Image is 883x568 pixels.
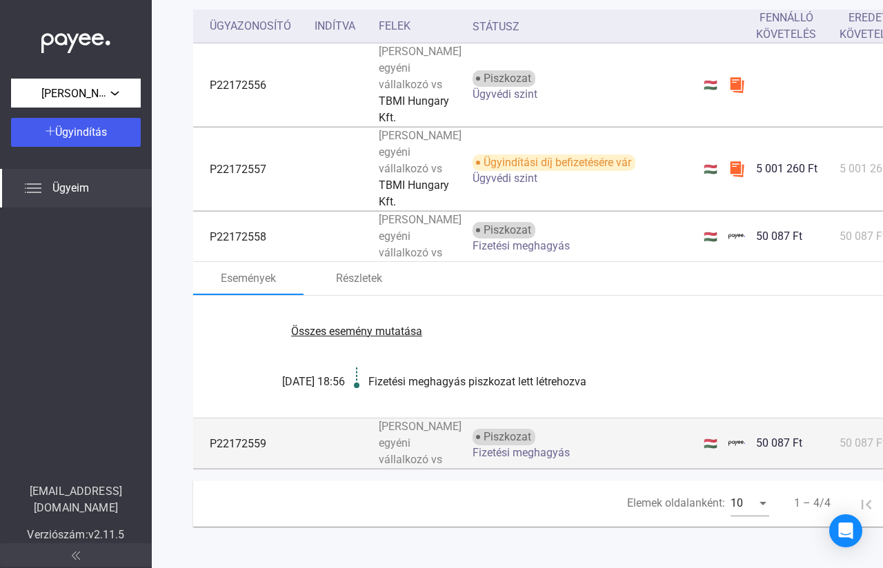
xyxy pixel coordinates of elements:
[379,213,462,259] font: [PERSON_NAME] egyéni vállalkozó vs
[379,19,410,32] font: Felek
[27,528,88,541] font: Verziószám:
[473,172,537,185] font: Ügyvédi szint
[368,375,586,388] font: Fizetési meghagyás piszkozat lett létrehozva
[473,239,570,252] font: Fizetési meghagyás
[756,10,829,43] div: Fennálló követelés
[210,18,304,34] div: Ügyazonosító
[473,88,537,101] font: Ügyvédi szint
[11,118,141,147] button: Ügyindítás
[756,230,802,243] font: 50 087 Ft
[379,18,462,34] div: Felek
[728,161,745,177] img: szamlazzhu-mini
[627,496,725,509] font: Elemek oldalanként:
[728,435,745,452] img: kedvezményezett-logó
[11,79,141,108] button: [PERSON_NAME] egyéni vállalkozó
[52,181,89,194] font: Ügyeim
[484,156,631,169] font: Ügyindítási díj befizetésére vár
[315,19,355,32] font: Indítva
[379,94,449,124] font: TBMI Hungary Kft.
[291,325,422,338] font: Összes esemény mutatása
[728,228,745,245] img: kedvezményezett-logó
[484,223,531,236] font: Piszkozat
[379,179,449,208] font: TBMI Hungary Kft.
[794,496,831,509] font: 1 – 4/4
[704,230,717,243] font: 🇭🇺
[704,163,717,176] font: 🇭🇺
[731,495,769,511] mat-select: Elemek oldalanként:
[484,72,531,85] font: Piszkozat
[315,18,368,34] div: Indítva
[756,162,817,175] font: 5 001 260 Ft
[484,430,531,443] font: Piszkozat
[210,163,266,176] font: P22172557
[731,496,743,509] font: 10
[756,11,816,41] font: Fennálló követelés
[72,551,80,560] img: arrow-double-left-grey.svg
[41,26,110,54] img: white-payee-white-dot.svg
[728,77,745,93] img: szamlazzhu-mini
[473,20,519,33] font: Státusz
[336,272,382,285] font: Részletek
[210,79,266,92] font: P22172556
[25,180,41,196] img: list.svg
[210,437,266,450] font: P22172559
[756,436,802,449] font: 50 087 Ft
[853,489,880,517] button: Első oldal
[829,514,862,547] div: Intercom Messenger megnyitása
[210,230,266,243] font: P22172558
[210,19,291,32] font: Ügyazonosító
[704,437,717,450] font: 🇭🇺
[379,129,462,175] font: [PERSON_NAME] egyéni vállalkozó vs
[221,272,276,285] font: Események
[704,79,717,92] font: 🇭🇺
[282,375,345,388] font: [DATE] 18:56
[41,86,211,100] font: [PERSON_NAME] egyéni vállalkozó
[46,126,55,136] img: plus-white.svg
[379,420,462,466] font: [PERSON_NAME] egyéni vállalkozó vs
[55,125,107,139] font: Ügyindítás
[473,446,570,459] font: Fizetési meghagyás
[88,528,125,541] font: v2.11.5
[379,45,462,91] font: [PERSON_NAME] egyéni vállalkozó vs
[30,485,122,514] font: [EMAIL_ADDRESS][DOMAIN_NAME]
